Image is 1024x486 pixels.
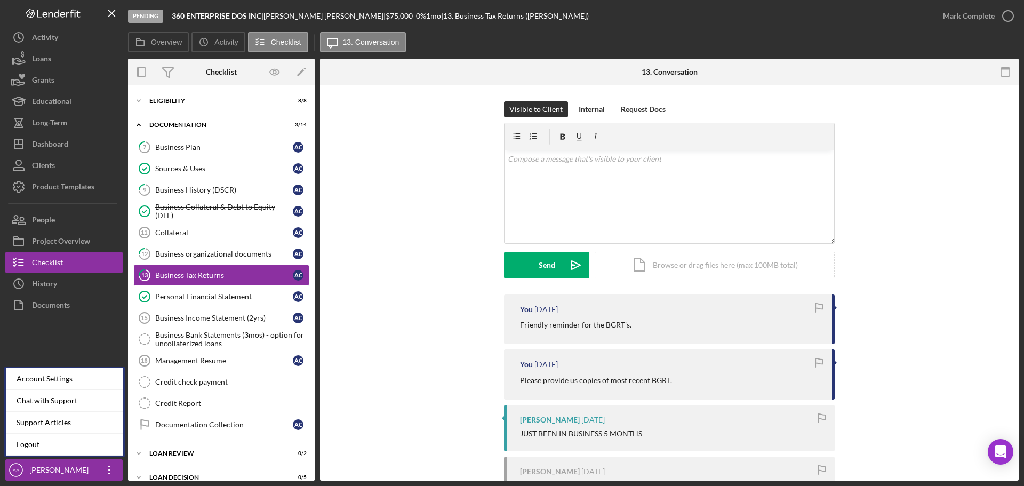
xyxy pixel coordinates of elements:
div: [PERSON_NAME] [PERSON_NAME] | [263,12,386,20]
a: Credit Report [133,393,309,414]
div: Documents [32,294,70,318]
div: Internal [579,101,605,117]
div: Account Settings [6,368,123,390]
a: Project Overview [5,230,123,252]
button: Checklist [248,32,308,52]
button: Product Templates [5,176,123,197]
div: Long-Term [32,112,67,136]
div: Grants [32,69,54,93]
div: 0 / 5 [287,474,307,481]
div: Chat with Support [6,390,123,412]
button: Overview [128,32,189,52]
div: JUST BEEN IN BUSINESS 5 MONTHS [520,429,642,438]
div: Open Intercom Messenger [988,439,1013,465]
div: A C [293,419,303,430]
a: 11CollateralAC [133,222,309,243]
div: Business Plan [155,143,293,152]
div: Loans [32,48,51,72]
div: A C [293,355,303,366]
div: A C [293,227,303,238]
div: Business Bank Statements (3mos) - option for uncollaterized loans [155,331,309,348]
button: Grants [5,69,123,91]
label: Overview [151,38,182,46]
div: Checklist [206,68,237,76]
div: Mark Complete [943,5,995,27]
a: Personal Financial StatementAC [133,286,309,307]
div: Clients [32,155,55,179]
div: Visible to Client [509,101,563,117]
div: 0 % [416,12,426,20]
div: Business Collateral & Debt to Equity (DTE) [155,203,293,220]
button: Long-Term [5,112,123,133]
b: 360 ENTERPRISE DOS INC [172,11,261,20]
div: 13. Conversation [642,68,698,76]
div: Business Tax Returns [155,271,293,280]
time: 2025-06-02 00:05 [534,360,558,369]
div: Business History (DSCR) [155,186,293,194]
div: A C [293,270,303,281]
div: Product Templates [32,176,94,200]
button: Dashboard [5,133,123,155]
div: A C [293,185,303,195]
button: History [5,273,123,294]
label: Checklist [271,38,301,46]
div: [PERSON_NAME] [27,459,96,483]
div: Management Resume [155,356,293,365]
div: Credit Report [155,399,309,408]
div: Project Overview [32,230,90,254]
div: Loan review [149,450,280,457]
div: 1 mo [426,12,441,20]
div: Personal Financial Statement [155,292,293,301]
time: 2025-06-01 09:04 [581,467,605,476]
a: 9Business History (DSCR)AC [133,179,309,201]
div: [PERSON_NAME] [520,467,580,476]
text: AA [13,467,20,473]
div: Documentation [149,122,280,128]
div: Send [539,252,555,278]
a: Logout [6,434,123,456]
div: A C [293,142,303,153]
button: Documents [5,294,123,316]
button: Loans [5,48,123,69]
span: $75,000 [386,11,413,20]
button: Request Docs [615,101,671,117]
div: Activity [32,27,58,51]
div: A C [293,206,303,217]
p: Please provide us copies of most recent BGRT. [520,375,672,386]
a: Credit check payment [133,371,309,393]
button: Educational [5,91,123,112]
div: Educational [32,91,71,115]
div: | 13. Business Tax Returns ([PERSON_NAME]) [441,12,589,20]
p: Friendly reminder for the BGRT's. [520,319,631,331]
div: Eligibility [149,98,280,104]
div: A C [293,291,303,302]
div: Collateral [155,228,293,237]
a: Sources & UsesAC [133,158,309,179]
button: Activity [191,32,245,52]
button: Activity [5,27,123,48]
button: 13. Conversation [320,32,406,52]
tspan: 7 [143,144,147,150]
button: Clients [5,155,123,176]
a: 13Business Tax ReturnsAC [133,265,309,286]
div: History [32,273,57,297]
button: Mark Complete [932,5,1019,27]
div: Request Docs [621,101,666,117]
div: Business Income Statement (2yrs) [155,314,293,322]
button: Checklist [5,252,123,273]
a: Business Bank Statements (3mos) - option for uncollaterized loans [133,329,309,350]
a: Support Articles [6,412,123,434]
button: Internal [573,101,610,117]
a: 16Management ResumeAC [133,350,309,371]
div: You [520,305,533,314]
div: People [32,209,55,233]
div: Dashboard [32,133,68,157]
